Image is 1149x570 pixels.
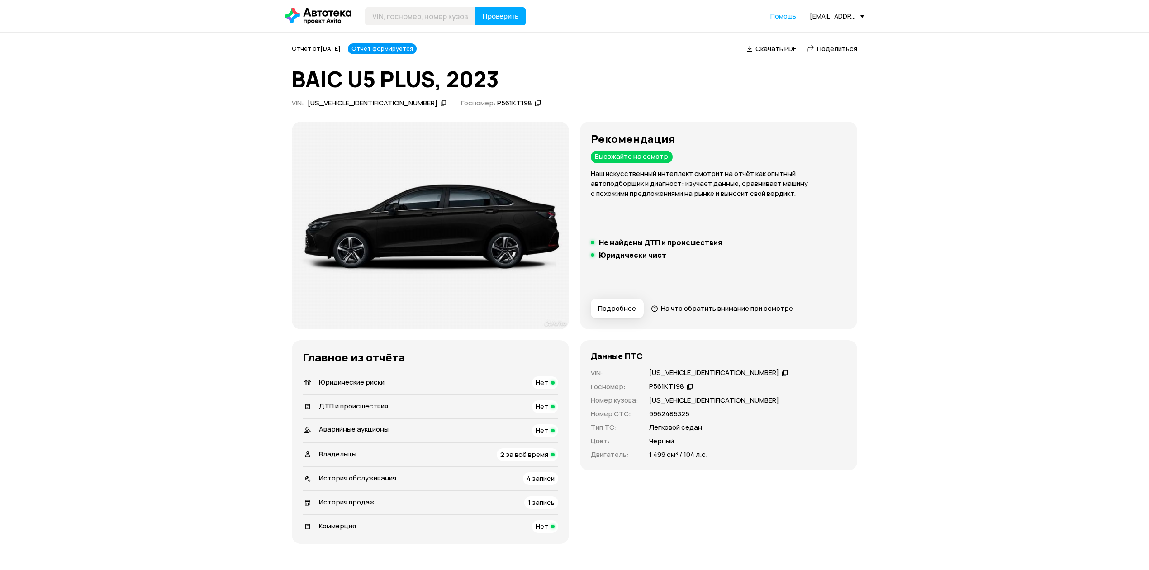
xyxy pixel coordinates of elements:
[599,251,666,260] h5: Юридически чист
[591,395,638,405] p: Номер кузова :
[599,238,722,247] h5: Не найдены ДТП и происшествия
[528,498,555,507] span: 1 запись
[817,44,857,53] span: Поделиться
[500,450,548,459] span: 2 за всё время
[303,351,558,364] h3: Главное из отчёта
[770,12,796,20] span: Помощь
[536,426,548,435] span: Нет
[591,169,846,199] p: Наш искусственный интеллект смотрит на отчёт как опытный автоподборщик и диагност: изучает данные...
[591,409,638,419] p: Номер СТС :
[661,304,793,313] span: На что обратить внимание при осмотре
[497,99,532,108] div: Р561КТ198
[292,67,857,91] h1: BAIC U5 PLUS, 2023
[810,12,864,20] div: [EMAIL_ADDRESS][DOMAIN_NAME]
[807,44,857,53] a: Поделиться
[591,450,638,460] p: Двигатель :
[591,351,643,361] h4: Данные ПТС
[591,423,638,432] p: Тип ТС :
[319,521,356,531] span: Коммерция
[308,99,437,108] div: [US_VEHICLE_IDENTIFICATION_NUMBER]
[591,382,638,392] p: Госномер :
[649,450,707,460] p: 1 499 см³ / 104 л.с.
[649,409,689,419] p: 9962485325
[598,304,636,313] span: Подробнее
[591,133,846,145] h3: Рекомендация
[651,304,793,313] a: На что обратить внимание при осмотре
[292,98,304,108] span: VIN :
[319,449,356,459] span: Владельцы
[461,98,496,108] span: Госномер:
[536,522,548,531] span: Нет
[319,377,385,387] span: Юридические риски
[319,473,396,483] span: История обслуживания
[755,44,796,53] span: Скачать PDF
[482,13,518,20] span: Проверить
[527,474,555,483] span: 4 записи
[536,378,548,387] span: Нет
[536,402,548,411] span: Нет
[591,436,638,446] p: Цвет :
[292,44,341,52] span: Отчёт от [DATE]
[591,151,673,163] div: Выезжайте на осмотр
[348,43,417,54] div: Отчёт формируется
[770,12,796,21] a: Помощь
[365,7,475,25] input: VIN, госномер, номер кузова
[649,382,684,391] div: Р561КТ198
[475,7,526,25] button: Проверить
[319,401,388,411] span: ДТП и происшествия
[591,299,644,318] button: Подробнее
[319,497,375,507] span: История продаж
[747,44,796,53] a: Скачать PDF
[649,368,779,378] div: [US_VEHICLE_IDENTIFICATION_NUMBER]
[649,395,779,405] p: [US_VEHICLE_IDENTIFICATION_NUMBER]
[649,436,674,446] p: Черный
[319,424,389,434] span: Аварийные аукционы
[591,368,638,378] p: VIN :
[649,423,702,432] p: Легковой седан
